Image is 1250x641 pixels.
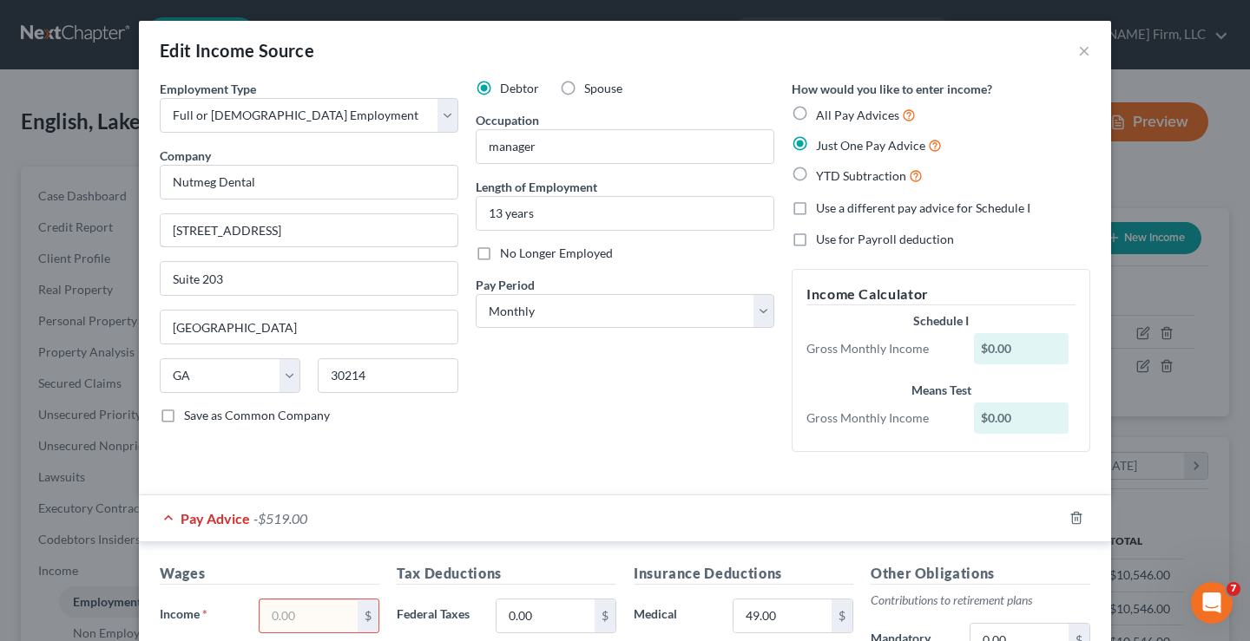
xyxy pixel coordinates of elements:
h5: Insurance Deductions [634,563,853,585]
input: 0.00 [260,599,358,632]
span: Company [160,148,211,163]
label: Medical [625,598,724,633]
span: Save as Common Company [184,408,330,422]
h5: Income Calculator [806,284,1076,305]
input: Enter zip... [318,358,458,393]
div: Gross Monthly Income [798,409,965,427]
span: Pay Advice [181,510,250,527]
label: Length of Employment [476,178,597,196]
input: 0.00 [734,599,832,632]
div: $ [358,599,378,632]
span: Just One Pay Advice [816,138,925,153]
div: Gross Monthly Income [798,340,965,357]
span: Spouse [584,81,622,95]
div: $0.00 [974,333,1069,364]
label: Federal Taxes [388,598,487,633]
label: Occupation [476,111,539,129]
div: Edit Income Source [160,38,314,62]
input: ex: 2 years [477,197,773,230]
input: -- [477,130,773,163]
h5: Other Obligations [871,563,1090,585]
div: $ [595,599,615,632]
span: Use for Payroll deduction [816,232,954,246]
input: Unit, Suite, etc... [161,262,457,295]
h5: Tax Deductions [397,563,616,585]
div: $0.00 [974,402,1069,434]
input: 0.00 [497,599,595,632]
p: Contributions to retirement plans [871,592,1090,609]
span: All Pay Advices [816,108,899,122]
input: Enter address... [161,214,457,247]
div: Means Test [806,382,1076,399]
iframe: Intercom live chat [1191,582,1233,624]
div: $ [832,599,852,632]
div: Schedule I [806,312,1076,330]
span: Pay Period [476,278,535,292]
span: 7 [1227,582,1240,596]
label: How would you like to enter income? [792,80,992,98]
h5: Wages [160,563,379,585]
span: Use a different pay advice for Schedule I [816,200,1030,215]
input: Search company by name... [160,165,458,199]
span: Income [160,606,200,621]
input: Enter city... [161,311,457,343]
span: No Longer Employed [500,245,613,260]
span: Debtor [500,81,539,95]
span: -$519.00 [253,510,307,527]
span: YTD Subtraction [816,168,906,183]
span: Employment Type [160,82,256,96]
button: × [1078,40,1090,61]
